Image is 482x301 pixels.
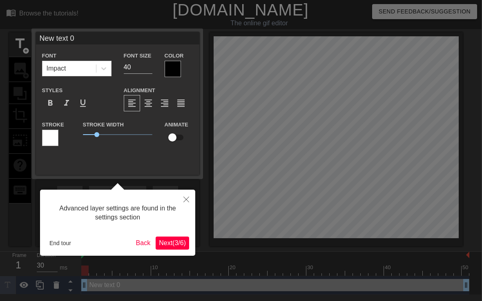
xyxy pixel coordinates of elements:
[46,237,74,249] button: End tour
[177,190,195,208] button: Close
[46,196,189,230] div: Advanced layer settings are found in the settings section
[133,237,154,250] button: Back
[156,237,189,250] button: Next
[159,239,186,246] span: Next ( 3 / 6 )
